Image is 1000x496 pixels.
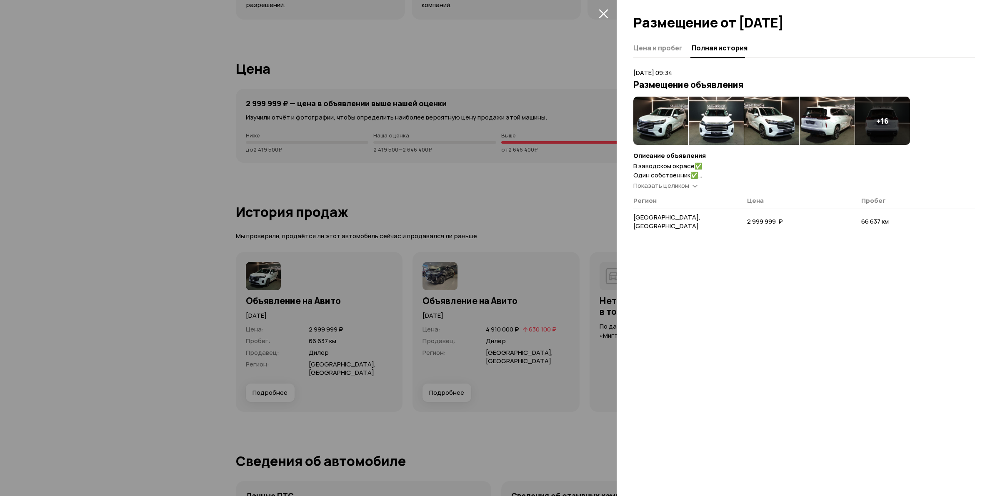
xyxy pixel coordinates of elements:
a: Показать целиком [633,181,697,190]
span: 2 999 999 ₽ [747,217,783,226]
img: 1.Ytk7s7aMOByPkMbyiu4a4lL2znK6JKgEuij5C-5zrQa5KfgD7CmtVL10rQS9JPkAuSL4Vo0.jYaHdimK80dWcnZLvW1_FXl... [633,97,688,145]
span: [GEOGRAPHIC_DATA], [GEOGRAPHIC_DATA] [633,213,700,230]
span: Цена и пробег [633,44,682,52]
h4: + 16 [876,116,889,125]
span: Цена [747,196,764,205]
img: 1.O8vJmbaMYQ59up_gePYG9qDcl2AcDaRGSgqmQhtbphJLD6MSRg70QUsIpUEbXKIUS1ynRH8.o0sSyVTl4sZfijK9DTdiHlw... [689,97,744,145]
span: Показать целиком [633,181,689,190]
span: В заводском окрасе✅ Один собственник✅ Родной пробег✅ Передняя часть и зоны риска в бронепленке✅ У... [633,162,950,427]
span: Регион [633,196,657,205]
button: закрыть [597,7,610,20]
p: [DATE] 09:34 [633,68,975,77]
span: Полная история [692,44,747,52]
span: 66 637 км [861,217,889,226]
h4: Описание объявления [633,152,975,160]
img: 1.4X1gy7aMu7jU6EVW0ZCLMguOTdblDi33tQkp9bRcePXiCSuh7gsur-IOdqK3DCuh5V9_ptY.NNoVqjoMW9-MAnyGS4XgD0s... [800,97,855,145]
span: Пробег [861,196,886,205]
img: 1.4K1f17aMumjr9ESG7o6u0jeSTAbQEi90jU0oItkWfXXdTC1_iBB9IN0WLHSPQSsi3xF8cuk.KHOjA48UjhEtC0KMJII38-a... [744,97,799,145]
h3: Размещение объявления [633,79,975,90]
